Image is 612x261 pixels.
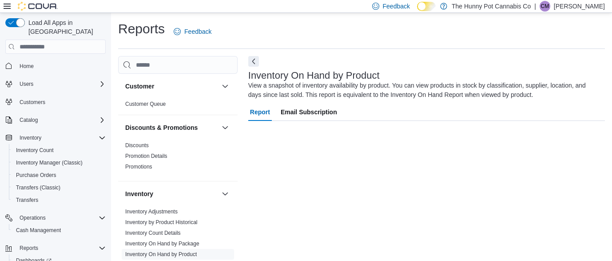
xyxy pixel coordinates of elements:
span: Users [20,80,33,88]
span: Promotion Details [125,153,167,160]
button: Users [2,78,109,90]
span: Home [16,60,106,71]
a: Customer Queue [125,101,166,107]
a: Inventory On Hand by Product [125,251,197,257]
span: Reports [16,243,106,253]
button: Catalog [2,114,109,126]
button: Customer [125,82,218,91]
span: Home [20,63,34,70]
h3: Customer [125,82,154,91]
span: Users [16,79,106,89]
div: Discounts & Promotions [118,140,238,181]
button: Operations [16,213,49,223]
span: Transfers (Classic) [16,184,60,191]
button: Transfers (Classic) [9,181,109,194]
span: Inventory Manager (Classic) [16,159,83,166]
span: Inventory [20,134,41,141]
span: Customers [16,96,106,108]
span: Transfers [16,197,38,204]
span: Inventory by Product Historical [125,219,198,226]
a: Home [16,61,37,72]
span: Catalog [16,115,106,125]
a: Inventory Manager (Classic) [12,157,86,168]
span: Customer Queue [125,100,166,108]
button: Discounts & Promotions [125,123,218,132]
a: Inventory On Hand by Package [125,241,199,247]
button: Next [248,56,259,67]
p: | [534,1,536,12]
h3: Discounts & Promotions [125,123,198,132]
a: Transfers [12,195,42,205]
span: Inventory Count [12,145,106,156]
span: Purchase Orders [16,172,56,179]
span: Cash Management [16,227,61,234]
div: View a snapshot of inventory availability by product. You can view products in stock by classific... [248,81,600,100]
h3: Inventory [125,189,153,198]
a: Promotion Details [125,153,167,159]
span: Reports [20,245,38,252]
button: Discounts & Promotions [220,122,230,133]
a: Inventory Adjustments [125,209,178,215]
p: [PERSON_NAME] [554,1,605,12]
a: Purchase Orders [12,170,60,181]
button: Operations [2,212,109,224]
button: Purchase Orders [9,169,109,181]
span: Inventory Manager (Classic) [12,157,106,168]
a: Feedback [170,23,215,40]
button: Cash Management [9,224,109,237]
span: Feedback [383,2,410,11]
span: Operations [20,214,46,221]
button: Transfers [9,194,109,206]
span: Inventory On Hand by Product [125,251,197,258]
span: Inventory Count Details [125,229,181,237]
button: Home [2,59,109,72]
span: Email Subscription [281,103,337,121]
a: Inventory Count Details [125,230,181,236]
button: Inventory [2,132,109,144]
span: Inventory [16,133,106,143]
button: Inventory [16,133,45,143]
h1: Reports [118,20,165,38]
button: Reports [2,242,109,254]
a: Inventory by Product Historical [125,219,198,225]
span: Feedback [184,27,211,36]
button: Customers [2,96,109,108]
span: Load All Apps in [GEOGRAPHIC_DATA] [25,18,106,36]
button: Inventory Count [9,144,109,157]
span: Customers [20,99,45,106]
a: Promotions [125,164,152,170]
a: Cash Management [12,225,64,236]
span: Discounts [125,142,149,149]
a: Inventory Count [12,145,57,156]
span: Transfers [12,195,106,205]
a: Transfers (Classic) [12,182,64,193]
span: Catalog [20,116,38,124]
h3: Inventory On Hand by Product [248,70,380,81]
span: Transfers (Classic) [12,182,106,193]
button: Reports [16,243,42,253]
span: CM [541,1,549,12]
span: Purchase Orders [12,170,106,181]
span: Inventory On Hand by Package [125,240,199,247]
img: Cova [18,2,58,11]
p: The Hunny Pot Cannabis Co [452,1,531,12]
div: Corrin Marier [540,1,550,12]
span: Operations [16,213,106,223]
span: Inventory Count [16,147,54,154]
span: Report [250,103,270,121]
span: Cash Management [12,225,106,236]
input: Dark Mode [417,2,436,11]
button: Inventory [125,189,218,198]
button: Inventory [220,189,230,199]
a: Discounts [125,142,149,149]
a: Customers [16,97,49,108]
div: Customer [118,99,238,115]
button: Customer [220,81,230,92]
button: Catalog [16,115,41,125]
button: Inventory Manager (Classic) [9,157,109,169]
button: Users [16,79,37,89]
